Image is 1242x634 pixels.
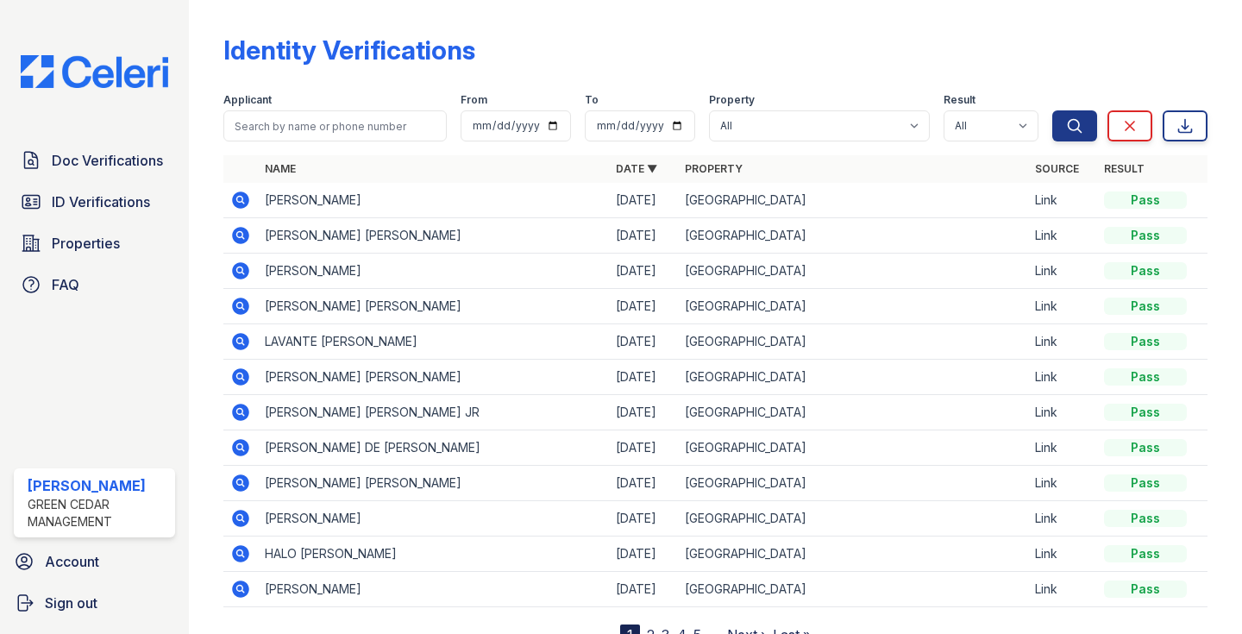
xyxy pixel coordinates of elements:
td: [DATE] [609,218,678,254]
a: Source [1035,162,1079,175]
div: Green Cedar Management [28,496,168,530]
td: [GEOGRAPHIC_DATA] [678,537,1028,572]
span: Properties [52,233,120,254]
td: [DATE] [609,289,678,324]
a: Name [265,162,296,175]
td: [DATE] [609,430,678,466]
div: Pass [1104,227,1187,244]
td: [GEOGRAPHIC_DATA] [678,254,1028,289]
td: [GEOGRAPHIC_DATA] [678,218,1028,254]
td: [DATE] [609,254,678,289]
td: [PERSON_NAME] [PERSON_NAME] [258,360,608,395]
div: Pass [1104,510,1187,527]
div: Pass [1104,439,1187,456]
td: [DATE] [609,466,678,501]
div: Pass [1104,474,1187,492]
td: [PERSON_NAME] [PERSON_NAME] [258,218,608,254]
td: [PERSON_NAME] [258,183,608,218]
td: [PERSON_NAME] [258,501,608,537]
td: Link [1028,572,1097,607]
td: HALO [PERSON_NAME] [258,537,608,572]
label: Applicant [223,93,272,107]
td: [DATE] [609,324,678,360]
div: Pass [1104,191,1187,209]
td: Link [1028,324,1097,360]
label: Property [709,93,755,107]
div: [PERSON_NAME] [28,475,168,496]
label: Result [944,93,975,107]
td: [GEOGRAPHIC_DATA] [678,289,1028,324]
td: Link [1028,218,1097,254]
td: [DATE] [609,395,678,430]
label: From [461,93,487,107]
td: [GEOGRAPHIC_DATA] [678,324,1028,360]
a: Doc Verifications [14,143,175,178]
span: Sign out [45,593,97,613]
td: Link [1028,466,1097,501]
a: ID Verifications [14,185,175,219]
td: [GEOGRAPHIC_DATA] [678,360,1028,395]
a: Account [7,544,182,579]
td: Link [1028,254,1097,289]
div: Pass [1104,333,1187,350]
img: CE_Logo_Blue-a8612792a0a2168367f1c8372b55b34899dd931a85d93a1a3d3e32e68fde9ad4.png [7,55,182,88]
td: Link [1028,183,1097,218]
td: [PERSON_NAME] [258,254,608,289]
td: [DATE] [609,572,678,607]
span: Account [45,551,99,572]
div: Pass [1104,298,1187,315]
td: [GEOGRAPHIC_DATA] [678,501,1028,537]
td: [DATE] [609,537,678,572]
input: Search by name or phone number [223,110,447,141]
a: Properties [14,226,175,261]
td: Link [1028,430,1097,466]
a: FAQ [14,267,175,302]
td: [PERSON_NAME] [PERSON_NAME] JR [258,395,608,430]
div: Pass [1104,262,1187,279]
a: Property [685,162,743,175]
td: [GEOGRAPHIC_DATA] [678,430,1028,466]
a: Result [1104,162,1145,175]
div: Pass [1104,545,1187,562]
div: Pass [1104,404,1187,421]
td: Link [1028,289,1097,324]
td: [PERSON_NAME] [PERSON_NAME] [258,289,608,324]
td: Link [1028,395,1097,430]
span: FAQ [52,274,79,295]
td: [DATE] [609,501,678,537]
div: Pass [1104,581,1187,598]
td: [PERSON_NAME] [PERSON_NAME] [258,466,608,501]
a: Sign out [7,586,182,620]
td: [GEOGRAPHIC_DATA] [678,466,1028,501]
td: [GEOGRAPHIC_DATA] [678,395,1028,430]
a: Date ▼ [616,162,657,175]
td: [DATE] [609,183,678,218]
td: [DATE] [609,360,678,395]
td: [PERSON_NAME] [258,572,608,607]
span: Doc Verifications [52,150,163,171]
td: Link [1028,501,1097,537]
div: Pass [1104,368,1187,386]
td: Link [1028,360,1097,395]
td: [GEOGRAPHIC_DATA] [678,572,1028,607]
td: [GEOGRAPHIC_DATA] [678,183,1028,218]
label: To [585,93,599,107]
td: [PERSON_NAME] DE [PERSON_NAME] [258,430,608,466]
span: ID Verifications [52,191,150,212]
td: Link [1028,537,1097,572]
div: Identity Verifications [223,35,475,66]
td: LAVANTE [PERSON_NAME] [258,324,608,360]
